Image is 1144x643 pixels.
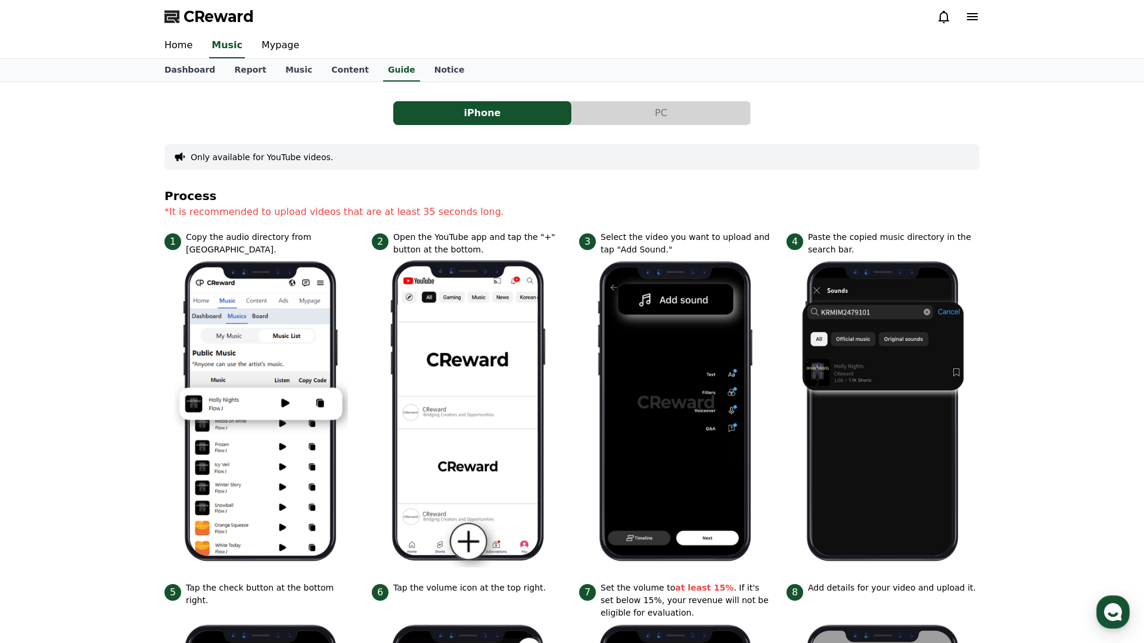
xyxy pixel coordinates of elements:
a: Music [209,33,245,58]
a: Settings [154,377,229,407]
span: Home [30,395,51,405]
a: Content [322,59,378,82]
a: Music [276,59,322,82]
span: Settings [176,395,206,405]
a: Report [225,59,276,82]
p: Open the YouTube app and tap the "+" button at the bottom. [393,231,565,256]
img: 2.png [381,256,555,567]
a: PC [572,101,751,125]
a: iPhone [393,101,572,125]
img: 4.png [796,256,970,567]
span: Messages [99,396,134,405]
span: 2 [372,233,388,250]
a: Home [155,33,202,58]
span: 5 [164,584,181,601]
button: PC [572,101,750,125]
p: *It is recommended to upload videos that are at least 35 seconds long. [164,205,980,219]
a: Home [4,377,79,407]
p: Paste the copied music directory in the search bar. [808,231,980,256]
button: iPhone [393,101,571,125]
a: Dashboard [155,59,225,82]
span: 8 [786,584,803,601]
span: 1 [164,233,181,250]
span: 6 [372,584,388,601]
p: Tap the check button at the bottom right. [186,582,357,607]
p: Set the volume to . If it's set below 15%, your revenue will not be eligible for evaluation. [601,582,772,619]
span: 7 [579,584,596,601]
span: CReward [184,7,254,26]
p: Select the video you want to upload and tap "Add Sound." [601,231,772,256]
p: Tap the volume icon at the top right. [393,582,546,594]
a: CReward [164,7,254,26]
a: Guide [383,59,420,82]
img: 3.png [589,256,763,567]
span: 3 [579,233,596,250]
a: Mypage [252,33,309,58]
p: Copy the audio directory from [GEOGRAPHIC_DATA]. [186,231,357,256]
strong: at least 15% [675,583,733,592]
a: Notice [425,59,474,82]
img: 1.png [174,256,348,567]
p: Add details for your video and upload it. [808,582,976,594]
a: Messages [79,377,154,407]
button: Only available for YouTube videos. [191,151,333,163]
h4: Process [164,189,980,202]
span: 4 [786,233,803,250]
